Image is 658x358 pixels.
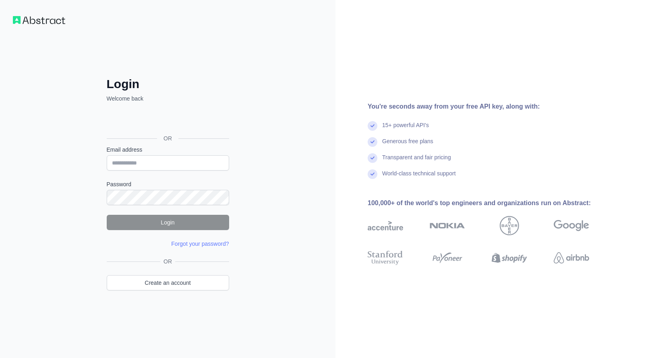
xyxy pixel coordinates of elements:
img: payoneer [430,249,465,267]
label: Email address [107,146,229,154]
span: OR [160,257,175,265]
img: bayer [500,216,519,235]
img: Workflow [13,16,65,24]
div: World-class technical support [382,169,456,185]
div: 15+ powerful API's [382,121,429,137]
label: Password [107,180,229,188]
div: Generous free plans [382,137,433,153]
img: check mark [368,121,377,131]
img: accenture [368,216,403,235]
img: check mark [368,169,377,179]
img: airbnb [554,249,589,267]
div: 100,000+ of the world's top engineers and organizations run on Abstract: [368,198,615,208]
a: Create an account [107,275,229,290]
h2: Login [107,77,229,91]
div: Transparent and fair pricing [382,153,451,169]
img: shopify [492,249,527,267]
img: stanford university [368,249,403,267]
img: nokia [430,216,465,235]
iframe: Nút Đăng nhập bằng Google [103,111,232,129]
span: OR [157,134,178,142]
img: check mark [368,137,377,147]
img: google [554,216,589,235]
button: Login [107,215,229,230]
div: You're seconds away from your free API key, along with: [368,102,615,111]
p: Welcome back [107,95,229,103]
img: check mark [368,153,377,163]
a: Forgot your password? [171,241,229,247]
